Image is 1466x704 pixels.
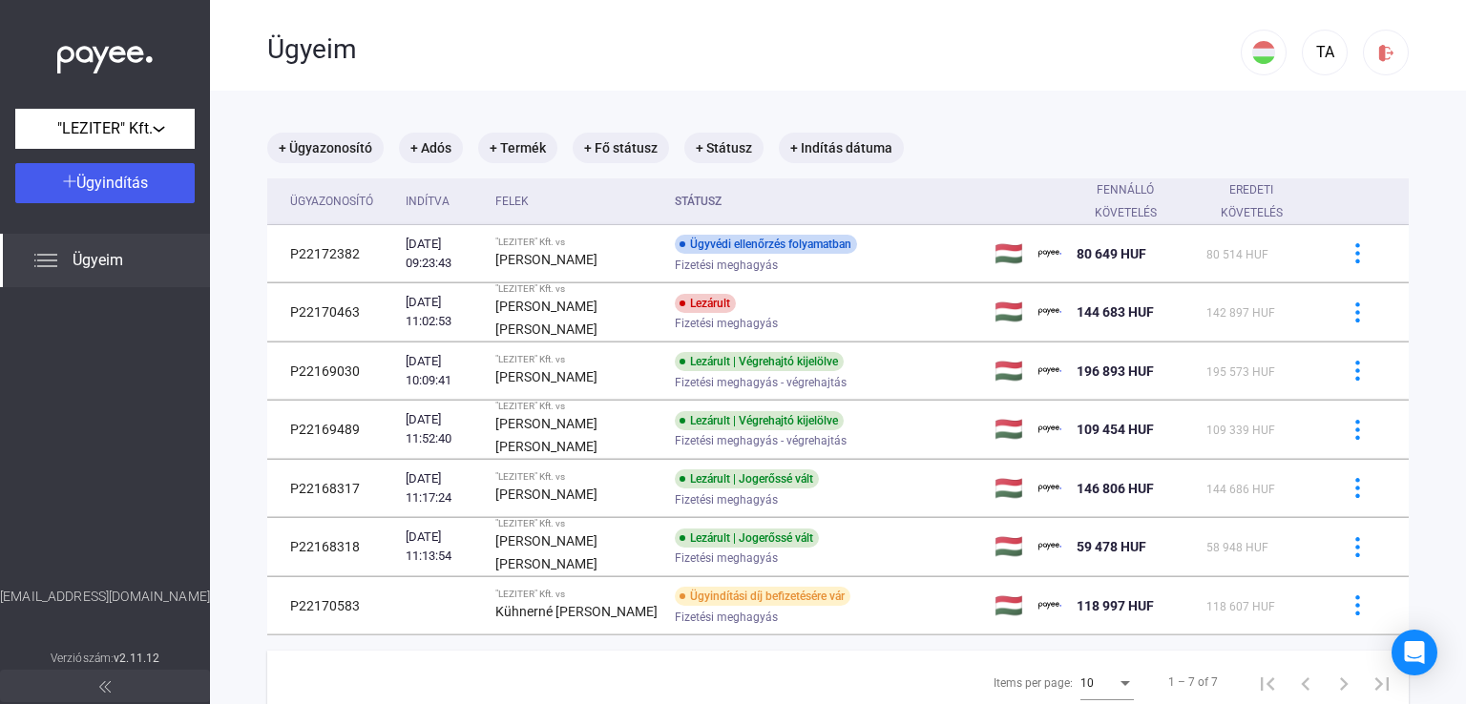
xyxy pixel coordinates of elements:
[1241,30,1287,75] button: HU
[495,487,597,502] strong: [PERSON_NAME]
[987,225,1031,282] td: 🇭🇺
[1206,483,1275,496] span: 144 686 HUF
[1206,541,1268,554] span: 58 948 HUF
[267,225,398,282] td: P22172382
[267,401,398,459] td: P22169489
[495,354,660,365] div: "LEZITER" Kft. vs
[495,190,660,213] div: Felek
[1038,477,1061,500] img: payee-logo
[495,604,658,619] strong: Kühnerné [PERSON_NAME]
[1168,671,1218,694] div: 1 – 7 of 7
[406,235,480,273] div: [DATE] 09:23:43
[675,235,857,254] div: Ügyvédi ellenőrzés folyamatban
[1206,424,1275,437] span: 109 339 HUF
[675,429,847,452] span: Fizetési meghagyás - végrehajtás
[495,533,597,571] strong: [PERSON_NAME] [PERSON_NAME]
[495,518,660,529] div: "LEZITER" Kft. vs
[1206,178,1296,224] div: Eredeti követelés
[1077,481,1154,496] span: 146 806 HUF
[1392,630,1437,675] div: Open Intercom Messenger
[406,293,480,331] div: [DATE] 11:02:53
[267,283,398,342] td: P22170463
[994,672,1073,694] div: Items per page:
[1038,242,1061,265] img: payee-logo
[987,342,1031,400] td: 🇭🇺
[987,401,1031,459] td: 🇭🇺
[290,190,390,213] div: Ügyazonosító
[1080,676,1094,690] span: 10
[1038,535,1061,558] img: payee-logo
[1077,178,1174,224] div: Fennálló követelés
[15,109,195,149] button: "LEZITER" Kft.
[675,254,778,277] span: Fizetési meghagyás
[99,681,111,693] img: arrow-double-left-grey.svg
[267,33,1241,66] div: Ügyeim
[1206,248,1268,261] span: 80 514 HUF
[1337,351,1377,391] button: more-blue
[1252,41,1275,64] img: HU
[1363,30,1409,75] button: logout-red
[675,469,819,488] div: Lezárult | Jogerőssé vált
[1038,418,1061,441] img: payee-logo
[675,528,819,548] div: Lezárult | Jogerőssé vált
[114,652,159,665] strong: v2.11.12
[478,133,557,163] mat-chip: + Termék
[34,249,57,272] img: list.svg
[1287,663,1325,701] button: Previous page
[987,283,1031,342] td: 🇭🇺
[675,587,850,606] div: Ügyindítási díj befizetésére vár
[1077,304,1154,320] span: 144 683 HUF
[1077,363,1154,379] span: 196 893 HUF
[779,133,904,163] mat-chip: + Indítás dátuma
[1302,30,1348,75] button: TA
[495,190,529,213] div: Felek
[1348,478,1368,498] img: more-blue
[495,369,597,384] strong: [PERSON_NAME]
[675,294,736,313] div: Lezárult
[1348,420,1368,440] img: more-blue
[57,35,153,74] img: white-payee-white-dot.svg
[1080,671,1134,694] mat-select: Items per page:
[267,577,398,634] td: P22170583
[495,589,660,600] div: "LEZITER" Kft. vs
[675,606,778,629] span: Fizetési meghagyás
[573,133,669,163] mat-chip: + Fő státusz
[406,190,480,213] div: Indítva
[667,178,987,225] th: Státusz
[1248,663,1287,701] button: First page
[495,299,597,337] strong: [PERSON_NAME] [PERSON_NAME]
[987,460,1031,517] td: 🇭🇺
[406,528,480,566] div: [DATE] 11:13:54
[987,577,1031,634] td: 🇭🇺
[1363,663,1401,701] button: Last page
[399,133,463,163] mat-chip: + Adós
[1325,663,1363,701] button: Next page
[290,190,373,213] div: Ügyazonosító
[57,117,153,140] span: "LEZITER" Kft.
[1348,537,1368,557] img: more-blue
[675,488,778,511] span: Fizetési meghagyás
[1376,43,1396,63] img: logout-red
[1077,246,1146,261] span: 80 649 HUF
[1206,600,1275,613] span: 118 607 HUF
[1348,302,1368,322] img: more-blue
[1206,178,1313,224] div: Eredeti követelés
[1337,409,1377,449] button: more-blue
[76,174,148,192] span: Ügyindítás
[1337,468,1377,508] button: more-blue
[495,416,597,454] strong: [PERSON_NAME] [PERSON_NAME]
[73,249,123,272] span: Ügyeim
[675,352,844,371] div: Lezárult | Végrehajtó kijelölve
[1337,292,1377,332] button: more-blue
[406,352,480,390] div: [DATE] 10:09:41
[1337,234,1377,274] button: more-blue
[495,283,660,295] div: "LEZITER" Kft. vs
[406,469,480,507] div: [DATE] 11:17:24
[495,237,660,248] div: "LEZITER" Kft. vs
[1077,539,1146,554] span: 59 478 HUF
[1309,41,1341,64] div: TA
[675,411,844,430] div: Lezárult | Végrehajtó kijelölve
[15,163,195,203] button: Ügyindítás
[267,133,384,163] mat-chip: + Ügyazonosító
[1348,595,1368,615] img: more-blue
